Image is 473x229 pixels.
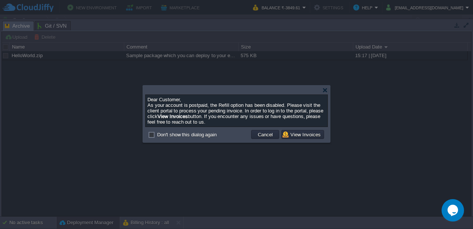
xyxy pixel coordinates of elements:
[283,131,323,138] button: View Invoices
[442,199,466,222] iframe: chat widget
[147,97,326,125] div: As your account is postpaid, the Refill option has been disabled. Please visit the client portal ...
[158,114,188,119] b: View Invoices
[256,131,275,138] button: Cancel
[157,132,217,137] label: Don't show this dialog again
[147,97,326,102] p: Dear Customer,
